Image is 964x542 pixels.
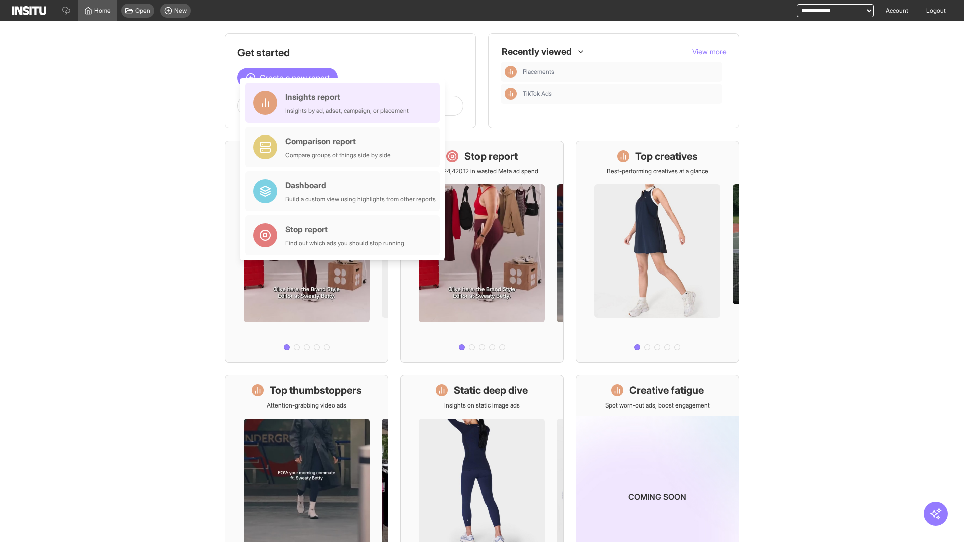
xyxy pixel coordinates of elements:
span: Open [135,7,150,15]
span: Home [94,7,111,15]
span: View more [692,47,727,56]
a: Stop reportSave £24,420.12 in wasted Meta ad spend [400,141,563,363]
div: Insights report [285,91,409,103]
a: What's live nowSee all active ads instantly [225,141,388,363]
button: Create a new report [237,68,338,88]
span: Create a new report [260,72,330,84]
h1: Stop report [464,149,518,163]
a: Top creativesBest-performing creatives at a glance [576,141,739,363]
span: TikTok Ads [523,90,552,98]
div: Compare groups of things side by side [285,151,391,159]
span: New [174,7,187,15]
span: Placements [523,68,718,76]
span: Placements [523,68,554,76]
button: View more [692,47,727,57]
p: Save £24,420.12 in wasted Meta ad spend [425,167,538,175]
p: Attention-grabbing video ads [267,401,346,410]
div: Insights by ad, adset, campaign, or placement [285,107,409,115]
h1: Get started [237,46,463,60]
h1: Top creatives [635,149,698,163]
div: Find out which ads you should stop running [285,239,404,247]
div: Insights [505,66,517,78]
div: Dashboard [285,179,436,191]
div: Comparison report [285,135,391,147]
h1: Top thumbstoppers [270,383,362,397]
img: Logo [12,6,46,15]
div: Stop report [285,223,404,235]
p: Insights on static image ads [444,401,520,410]
span: TikTok Ads [523,90,718,98]
div: Insights [505,88,517,100]
p: Best-performing creatives at a glance [607,167,708,175]
h1: Static deep dive [454,383,528,397]
div: Build a custom view using highlights from other reports [285,195,436,203]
